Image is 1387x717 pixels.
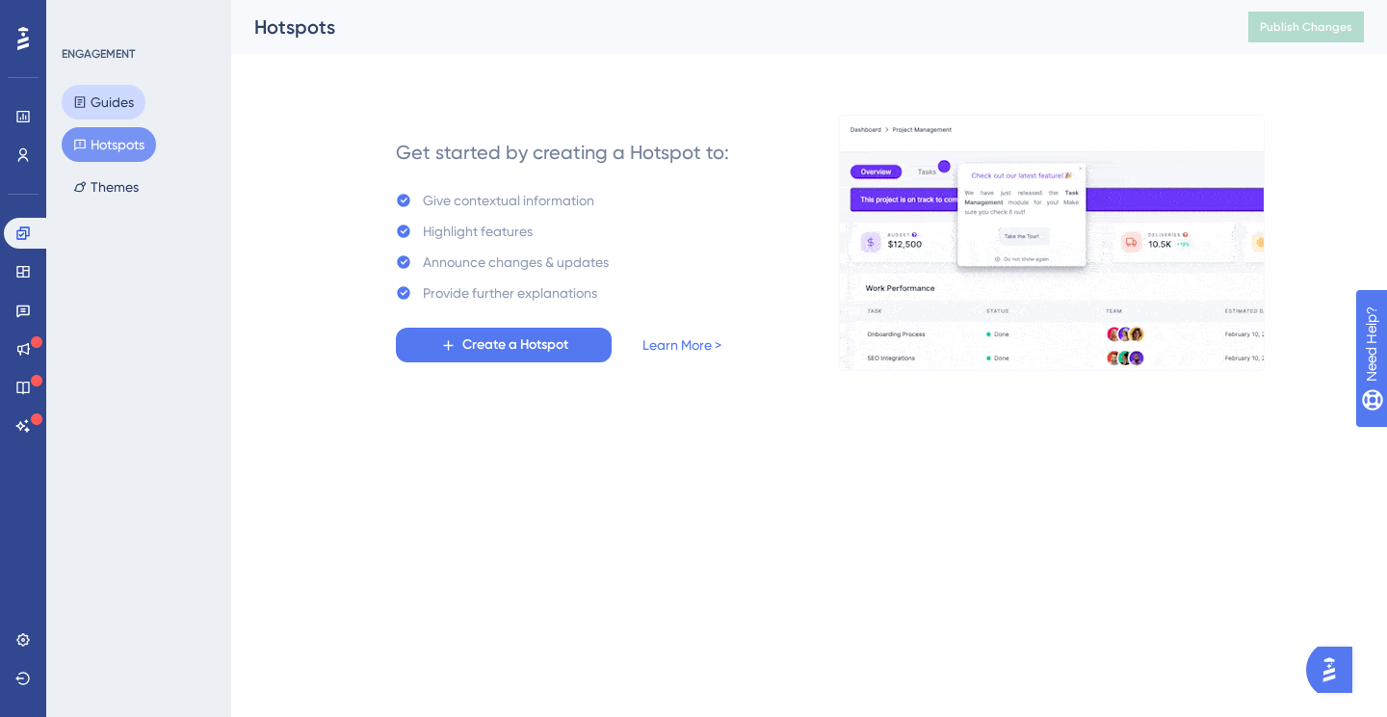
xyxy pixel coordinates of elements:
div: Give contextual information [423,189,594,212]
button: Create a Hotspot [396,328,612,362]
iframe: UserGuiding AI Assistant Launcher [1306,641,1364,699]
div: Provide further explanations [423,281,597,305]
button: Hotspots [62,127,156,162]
div: Highlight features [423,220,533,243]
button: Guides [62,85,145,119]
button: Themes [62,170,150,204]
button: Publish Changes [1248,12,1364,42]
a: Learn More > [642,333,721,357]
span: Create a Hotspot [462,333,568,357]
div: Hotspots [254,13,1200,40]
span: Need Help? [45,5,120,28]
div: Announce changes & updates [423,251,609,274]
span: Publish Changes [1260,19,1352,35]
div: ENGAGEMENT [62,46,135,62]
div: Get started by creating a Hotspot to: [396,139,729,166]
img: a956fa7fe1407719453ceabf94e6a685.gif [839,115,1265,371]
